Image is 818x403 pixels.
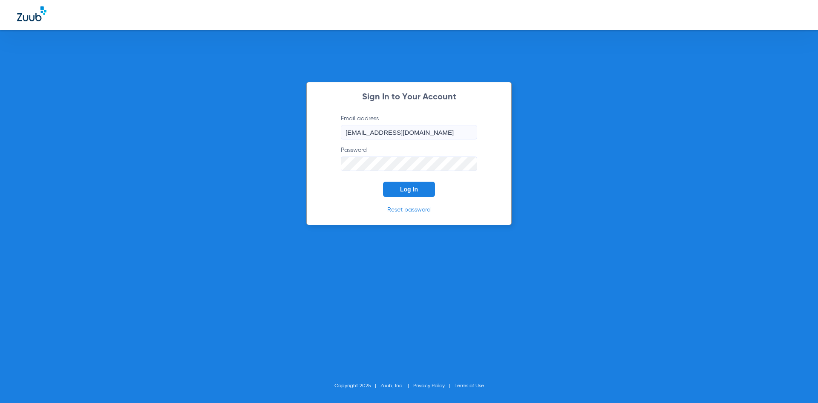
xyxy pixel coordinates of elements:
[341,157,477,171] input: Password
[380,382,413,390] li: Zuub, Inc.
[341,114,477,139] label: Email address
[387,207,431,213] a: Reset password
[334,382,380,390] li: Copyright 2025
[400,186,418,193] span: Log In
[17,6,46,21] img: Zuub Logo
[341,125,477,139] input: Email address
[341,146,477,171] label: Password
[383,182,435,197] button: Log In
[455,383,484,389] a: Terms of Use
[328,93,490,101] h2: Sign In to Your Account
[413,383,445,389] a: Privacy Policy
